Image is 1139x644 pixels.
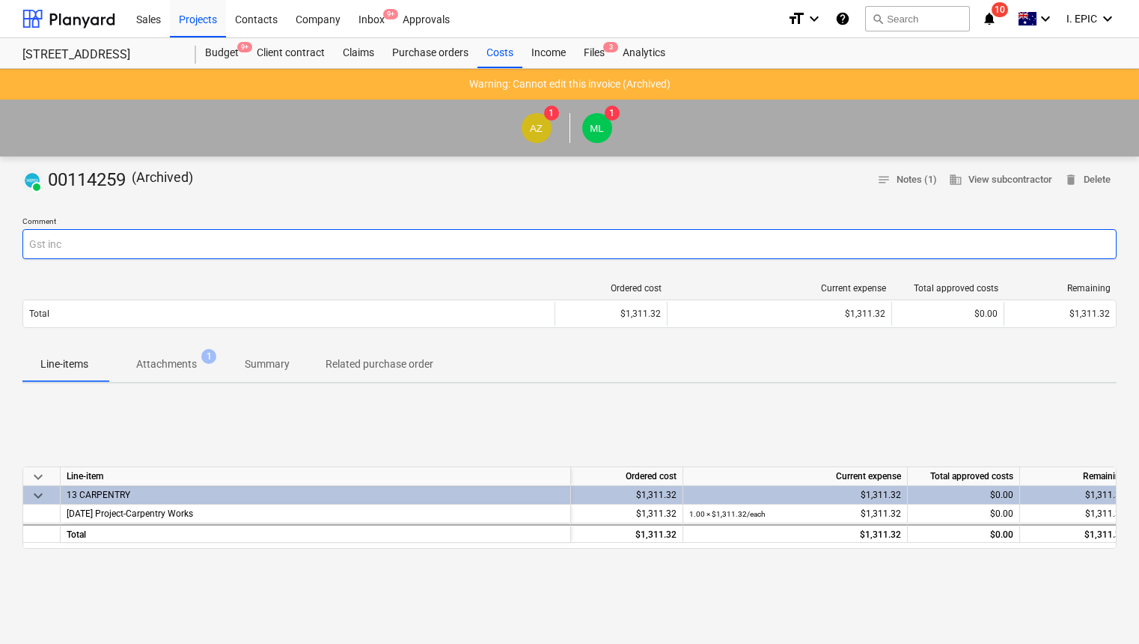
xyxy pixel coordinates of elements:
[914,526,1013,544] div: $0.00
[689,510,766,518] small: 1.00 × $1,311.32 / each
[1064,572,1139,644] iframe: Chat Widget
[872,13,884,25] span: search
[877,171,937,189] span: Notes (1)
[61,524,571,543] div: Total
[1026,526,1126,544] div: $1,311.32
[683,467,908,486] div: Current expense
[898,283,998,294] div: Total approved costs
[1064,173,1078,186] span: delete
[943,168,1058,192] button: View subcontractor
[577,486,677,505] div: $1,311.32
[248,38,334,68] a: Client contract
[1020,467,1132,486] div: Remaining
[196,38,248,68] a: Budget9+
[805,10,823,28] i: keyboard_arrow_down
[25,173,40,188] img: xero.svg
[383,9,398,19] span: 9+
[67,486,564,504] div: 13 CARPENTRY
[575,38,614,68] div: Files
[132,168,193,192] p: ( Archived )
[237,42,252,52] span: 9+
[522,38,575,68] a: Income
[326,356,433,372] p: Related purchase order
[29,468,47,486] span: keyboard_arrow_down
[614,38,674,68] a: Analytics
[603,42,618,52] span: 3
[914,505,1013,523] div: $0.00
[575,38,614,68] a: Files3
[949,173,962,186] span: business
[590,123,604,134] span: ML
[561,309,661,319] div: $1,311.32
[522,113,552,143] div: Andrew Zheng
[477,38,522,68] a: Costs
[561,283,662,294] div: Ordered cost
[908,467,1020,486] div: Total approved costs
[582,113,612,143] div: Matt Lebon
[334,38,383,68] a: Claims
[22,216,1117,229] p: Comment
[577,505,677,523] div: $1,311.32
[469,76,671,92] p: Warning: Cannot edit this invoice (Archived)
[865,6,970,31] button: Search
[1036,10,1054,28] i: keyboard_arrow_down
[530,123,543,134] span: AZ
[898,309,998,319] div: $0.00
[992,2,1008,17] span: 10
[544,106,559,121] span: 1
[196,38,248,68] div: Budget
[674,309,885,319] div: $1,311.32
[22,168,42,192] div: Invoice has been synced with Xero and its status is currently PAID
[689,526,901,544] div: $1,311.32
[1010,309,1110,319] div: $1,311.32
[605,106,620,121] span: 1
[29,308,49,321] p: Total
[877,173,891,186] span: notes
[689,486,901,505] div: $1,311.32
[1066,13,1097,25] span: I. EPIC
[982,10,997,28] i: notifications
[674,283,886,294] div: Current expense
[22,168,193,192] div: 00114259
[61,467,571,486] div: Line-item
[1026,505,1126,523] div: $1,311.32
[835,10,850,28] i: Knowledge base
[40,356,88,372] p: Line-items
[1099,10,1117,28] i: keyboard_arrow_down
[136,356,197,372] p: Attachments
[949,171,1052,189] span: View subcontractor
[1064,171,1111,189] span: Delete
[689,505,901,523] div: $1,311.32
[787,10,805,28] i: format_size
[914,486,1013,505] div: $0.00
[22,47,178,63] div: [STREET_ADDRESS]
[67,508,193,519] span: 3-13-04 Project-Carpentry Works
[1010,283,1111,294] div: Remaining
[383,38,477,68] a: Purchase orders
[871,168,943,192] button: Notes (1)
[201,349,216,364] span: 1
[571,467,683,486] div: Ordered cost
[577,526,677,544] div: $1,311.32
[1026,486,1126,505] div: $1,311.32
[29,487,47,505] span: keyboard_arrow_down
[245,356,290,372] p: Summary
[1058,168,1117,192] button: Delete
